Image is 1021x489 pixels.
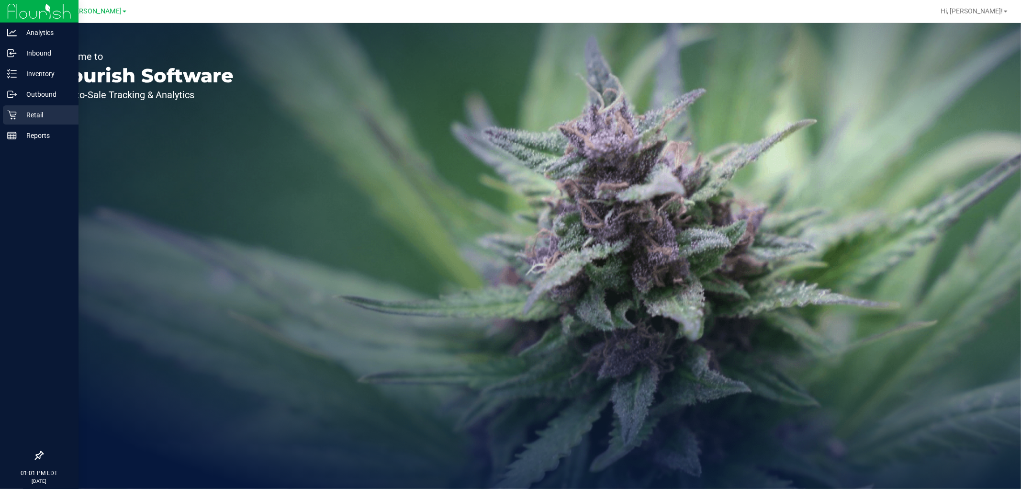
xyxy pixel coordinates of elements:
p: [DATE] [4,478,74,485]
inline-svg: Inbound [7,48,17,58]
p: Flourish Software [52,66,234,85]
p: Retail [17,109,74,121]
inline-svg: Inventory [7,69,17,79]
p: Inbound [17,47,74,59]
p: Welcome to [52,52,234,61]
p: Outbound [17,89,74,100]
inline-svg: Outbound [7,90,17,99]
inline-svg: Retail [7,110,17,120]
p: Analytics [17,27,74,38]
p: Seed-to-Sale Tracking & Analytics [52,90,234,100]
inline-svg: Reports [7,131,17,140]
p: 01:01 PM EDT [4,469,74,478]
p: Reports [17,130,74,141]
span: Hi, [PERSON_NAME]! [941,7,1003,15]
p: Inventory [17,68,74,80]
inline-svg: Analytics [7,28,17,37]
span: [PERSON_NAME] [69,7,122,15]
